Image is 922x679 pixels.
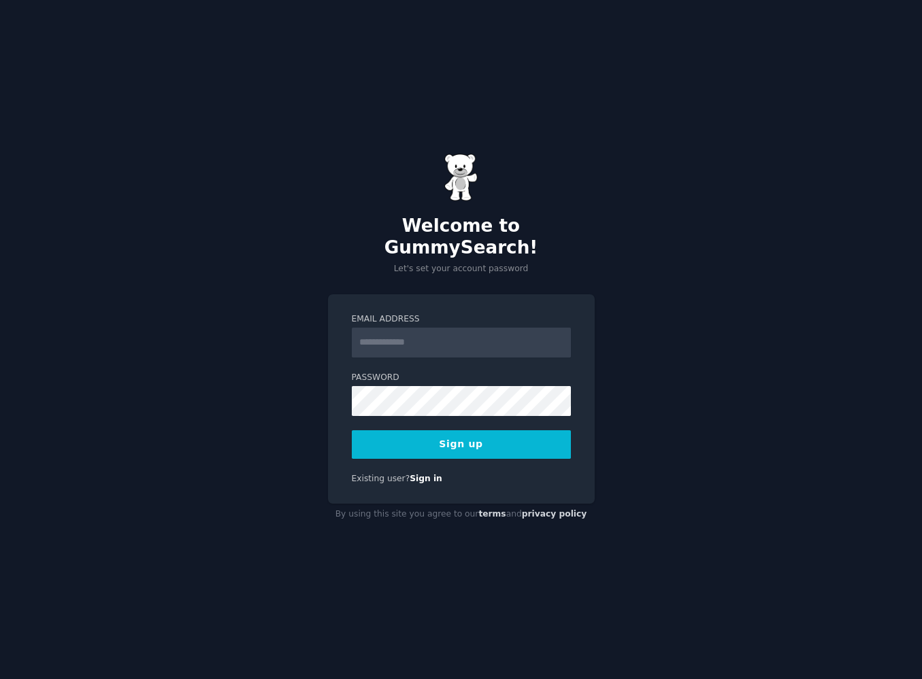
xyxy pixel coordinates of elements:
span: Existing user? [352,474,410,483]
label: Password [352,372,571,384]
a: privacy policy [522,509,587,519]
p: Let's set your account password [328,263,595,275]
button: Sign up [352,430,571,459]
div: By using this site you agree to our and [328,504,595,525]
a: Sign in [410,474,442,483]
img: Gummy Bear [444,154,478,201]
h2: Welcome to GummySearch! [328,215,595,258]
a: terms [478,509,506,519]
label: Email Address [352,313,571,326]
